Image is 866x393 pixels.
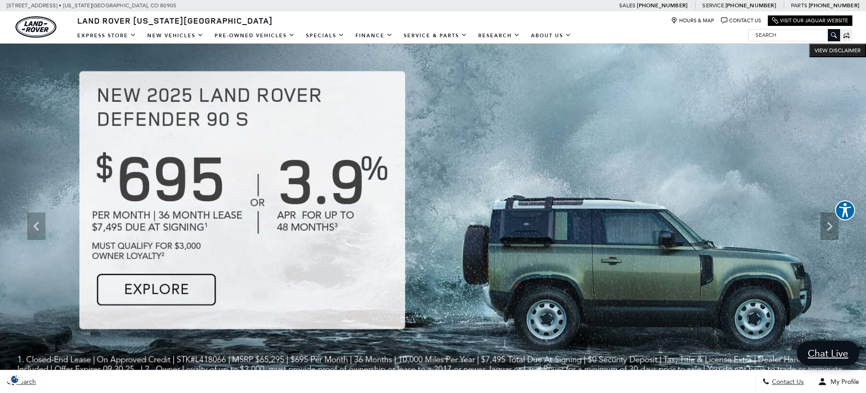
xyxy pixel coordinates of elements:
[827,378,859,386] span: My Profile
[526,28,577,44] a: About Us
[7,2,176,9] a: [STREET_ADDRESS] • [US_STATE][GEOGRAPHIC_DATA], CO 80905
[809,2,859,9] a: [PHONE_NUMBER]
[797,341,859,366] a: Chat Live
[27,213,45,240] div: Previous
[749,30,840,40] input: Search
[77,15,273,26] span: Land Rover [US_STATE][GEOGRAPHIC_DATA]
[726,2,776,9] a: [PHONE_NUMBER]
[619,2,636,9] span: Sales
[702,2,724,9] span: Service
[835,200,855,222] aside: Accessibility Help Desk
[835,200,855,220] button: Explore your accessibility options
[803,347,853,359] span: Chat Live
[791,2,807,9] span: Parts
[15,16,56,38] img: Land Rover
[72,15,278,26] a: Land Rover [US_STATE][GEOGRAPHIC_DATA]
[398,28,473,44] a: Service & Parts
[811,370,866,393] button: Open user profile menu
[5,374,25,384] section: Click to Open Cookie Consent Modal
[770,378,804,386] span: Contact Us
[821,213,839,240] div: Next
[721,17,761,24] a: Contact Us
[637,2,687,9] a: [PHONE_NUMBER]
[350,28,398,44] a: Finance
[809,44,866,57] button: VIEW DISCLAIMER
[15,16,56,38] a: land-rover
[473,28,526,44] a: Research
[5,374,25,384] img: Opt-Out Icon
[671,17,714,24] a: Hours & Map
[142,28,209,44] a: New Vehicles
[300,28,350,44] a: Specials
[772,17,848,24] a: Visit Our Jaguar Website
[209,28,300,44] a: Pre-Owned Vehicles
[815,47,861,54] span: VIEW DISCLAIMER
[72,28,142,44] a: EXPRESS STORE
[72,28,577,44] nav: Main Navigation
